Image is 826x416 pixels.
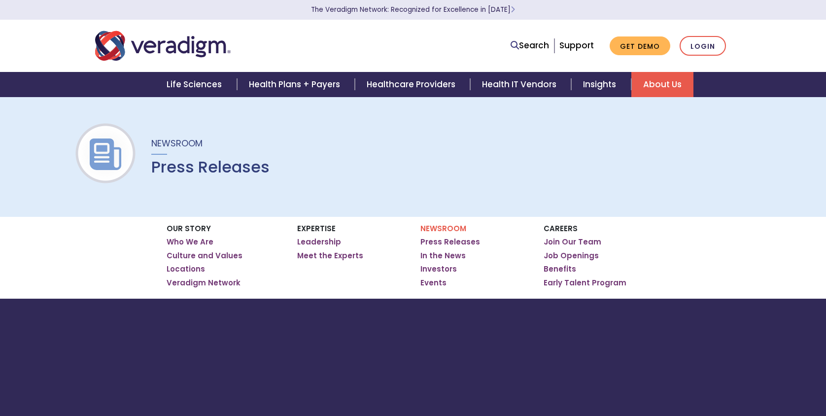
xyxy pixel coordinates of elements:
[420,264,457,274] a: Investors
[237,72,355,97] a: Health Plans + Payers
[311,5,515,14] a: The Veradigm Network: Recognized for Excellence in [DATE]Learn More
[544,251,599,261] a: Job Openings
[95,30,231,62] img: Veradigm logo
[167,237,213,247] a: Who We Are
[151,137,203,149] span: Newsroom
[151,158,270,176] h1: Press Releases
[167,251,242,261] a: Culture and Values
[155,72,237,97] a: Life Sciences
[559,39,594,51] a: Support
[610,36,670,56] a: Get Demo
[544,264,576,274] a: Benefits
[167,278,241,288] a: Veradigm Network
[420,278,447,288] a: Events
[167,264,205,274] a: Locations
[680,36,726,56] a: Login
[571,72,631,97] a: Insights
[631,72,693,97] a: About Us
[355,72,470,97] a: Healthcare Providers
[544,278,626,288] a: Early Talent Program
[297,251,363,261] a: Meet the Experts
[420,237,480,247] a: Press Releases
[511,39,549,52] a: Search
[470,72,571,97] a: Health IT Vendors
[297,237,341,247] a: Leadership
[511,5,515,14] span: Learn More
[544,237,601,247] a: Join Our Team
[420,251,466,261] a: In the News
